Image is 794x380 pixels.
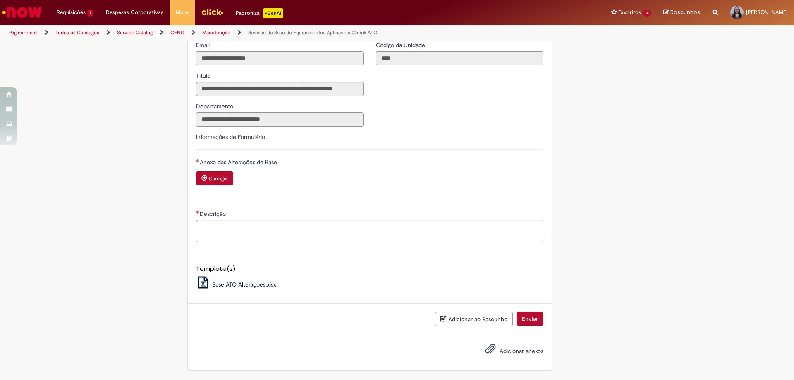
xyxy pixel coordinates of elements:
[196,281,276,288] a: Base ATO Alterações.xlsx
[196,82,364,96] input: Título
[9,29,38,36] a: Página inicial
[117,29,153,36] a: Service Catalog
[176,8,189,17] span: More
[670,8,700,16] span: Rascunhos
[212,281,276,288] span: Base ATO Alterações.xlsx
[196,265,543,272] h5: Template(s)
[376,41,427,49] label: Somente leitura - Código da Unidade
[236,8,283,18] div: Padroniza
[435,312,513,326] button: Adicionar ao Rascunho
[196,159,200,162] span: Necessários
[57,8,86,17] span: Requisições
[201,6,223,18] img: click_logo_yellow_360x200.png
[248,29,378,36] a: Revisão de Base de Equipamentos Aplicáveis Check ATO
[55,29,99,36] a: Todos os Catálogos
[202,29,230,36] a: Manutenção
[643,10,651,17] span: 14
[6,25,523,41] ul: Trilhas de página
[618,8,641,17] span: Favoritos
[196,133,265,141] label: Informações de Formulário
[1,4,43,21] img: ServiceNow
[517,312,543,326] button: Enviar
[200,210,227,217] span: Descrição
[196,171,233,185] button: Carregar anexo de Anexo das Alterações de Base Required
[87,10,93,17] span: 1
[196,112,364,127] input: Departamento
[196,103,235,110] span: Somente leitura - Departamento
[376,51,543,65] input: Código da Unidade
[263,8,283,18] p: +GenAi
[196,72,212,80] label: Somente leitura - Título
[196,72,212,79] span: Somente leitura - Título
[196,220,543,242] textarea: Descrição
[106,8,163,17] span: Despesas Corporativas
[196,210,200,214] span: Necessários
[746,9,788,16] span: [PERSON_NAME]
[209,175,228,182] small: Carregar
[170,29,184,36] a: CENG
[663,9,700,17] a: Rascunhos
[196,41,211,49] label: Somente leitura - Email
[483,341,498,360] button: Adicionar anexos
[196,102,235,110] label: Somente leitura - Departamento
[196,51,364,65] input: Email
[200,158,279,166] span: Anexo das Alterações de Base
[500,347,543,355] span: Adicionar anexos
